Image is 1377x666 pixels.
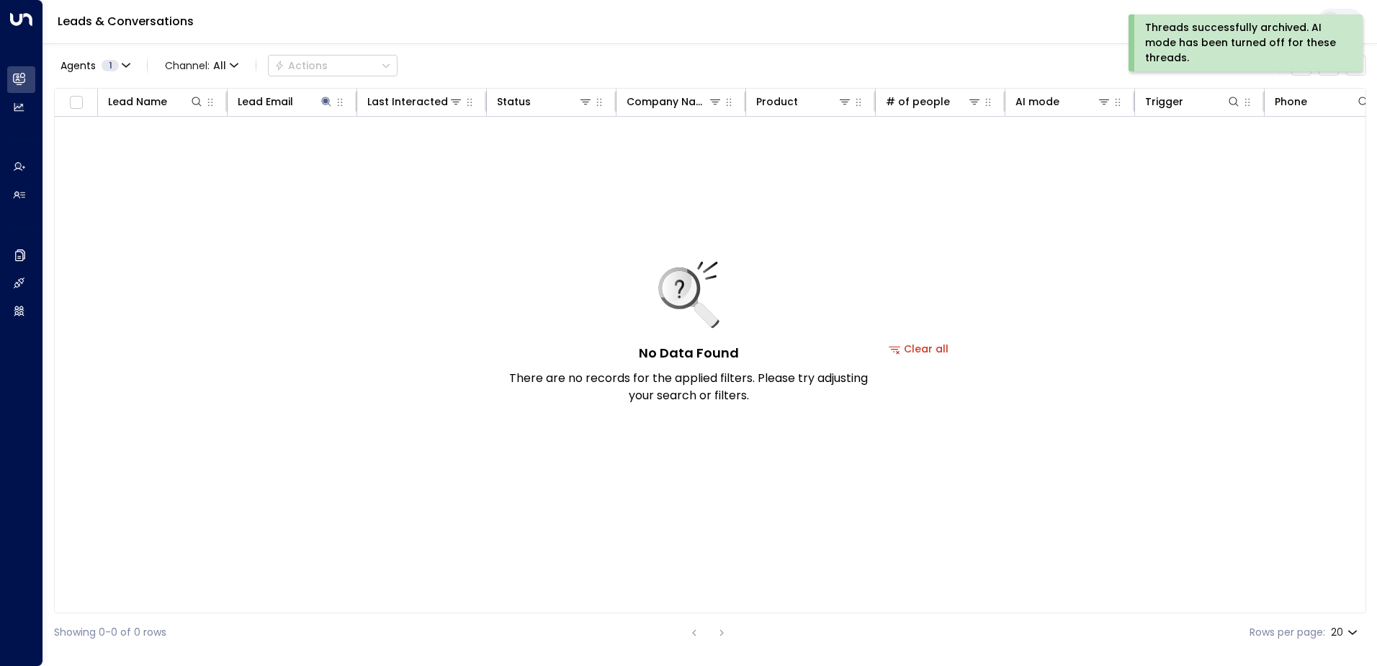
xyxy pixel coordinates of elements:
div: Last Interacted [367,93,448,110]
div: Product [756,93,852,110]
div: Threads successfully archived. AI mode has been turned off for these threads. [1145,20,1343,66]
span: Agents [60,61,96,71]
div: 20 [1331,622,1360,643]
span: All [213,60,226,71]
div: Showing 0-0 of 0 rows [54,625,166,640]
div: Last Interacted [367,93,463,110]
h5: No Data Found [639,343,739,363]
button: Actions [268,55,398,76]
div: Phone [1275,93,1371,110]
div: # of people [886,93,950,110]
span: Channel: [159,55,244,76]
div: Phone [1275,93,1307,110]
button: Channel:All [159,55,244,76]
div: Lead Name [108,93,204,110]
p: There are no records for the applied filters. Please try adjusting your search or filters. [508,370,869,404]
div: Lead Email [238,93,293,110]
div: Status [497,93,531,110]
div: Lead Name [108,93,167,110]
button: Agents1 [54,55,135,76]
div: Status [497,93,593,110]
div: # of people [886,93,982,110]
div: Button group with a nested menu [268,55,398,76]
nav: pagination navigation [685,623,731,641]
a: Leads & Conversations [58,13,194,30]
div: Company Name [627,93,708,110]
div: Product [756,93,798,110]
span: Toggle select all [67,94,85,112]
label: Rows per page: [1250,625,1325,640]
div: AI mode [1015,93,1111,110]
div: AI mode [1015,93,1059,110]
div: Trigger [1145,93,1183,110]
div: Trigger [1145,93,1241,110]
div: Company Name [627,93,722,110]
div: Lead Email [238,93,333,110]
button: Clear all [883,339,955,359]
span: 1 [102,60,119,71]
div: Actions [274,59,328,72]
